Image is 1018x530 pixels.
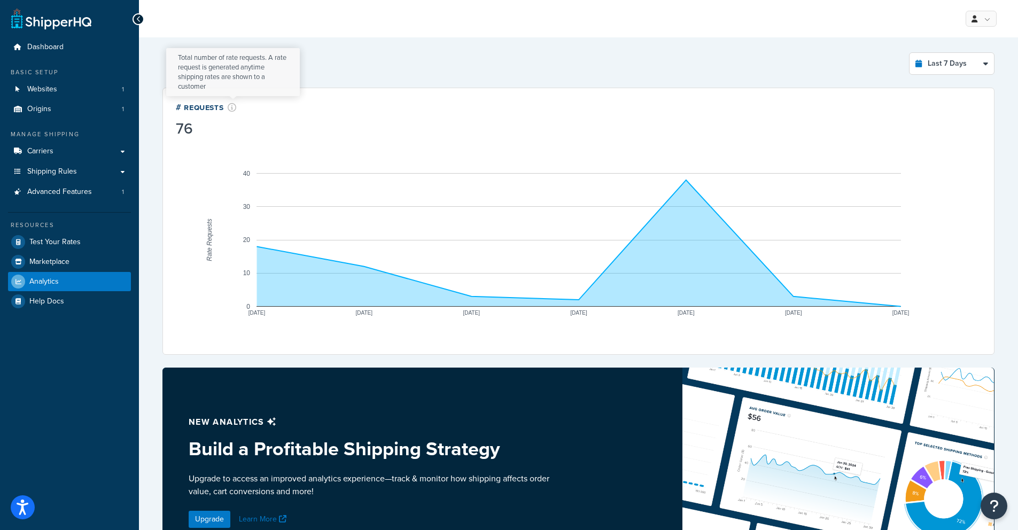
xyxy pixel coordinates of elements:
[122,85,124,94] span: 1
[243,236,251,244] text: 20
[243,170,251,177] text: 40
[29,297,64,306] span: Help Docs
[8,252,131,271] a: Marketplace
[122,105,124,114] span: 1
[239,513,289,525] a: Learn More
[176,101,237,113] div: # Requests
[29,277,59,286] span: Analytics
[246,303,250,310] text: 0
[243,269,251,277] text: 10
[8,292,131,311] a: Help Docs
[248,310,266,316] text: [DATE]
[27,188,92,197] span: Advanced Features
[176,138,981,341] svg: A chart.
[8,99,131,119] li: Origins
[27,105,51,114] span: Origins
[27,167,77,176] span: Shipping Rules
[8,182,131,202] a: Advanced Features1
[206,219,213,261] text: Rate Requests
[189,511,230,528] a: Upgrade
[27,85,57,94] span: Websites
[27,147,53,156] span: Carriers
[8,99,131,119] a: Origins1
[27,43,64,52] span: Dashboard
[8,80,131,99] a: Websites1
[8,68,131,77] div: Basic Setup
[8,37,131,57] a: Dashboard
[8,162,131,182] a: Shipping Rules
[785,310,802,316] text: [DATE]
[176,121,237,136] div: 76
[189,415,553,430] p: New analytics
[8,232,131,252] a: Test Your Rates
[8,80,131,99] li: Websites
[122,188,124,197] span: 1
[678,310,695,316] text: [DATE]
[8,272,131,291] a: Analytics
[8,221,131,230] div: Resources
[892,310,910,316] text: [DATE]
[8,130,131,139] div: Manage Shipping
[8,142,131,161] a: Carriers
[356,310,373,316] text: [DATE]
[981,493,1007,519] button: Open Resource Center
[463,310,480,316] text: [DATE]
[570,310,587,316] text: [DATE]
[189,438,553,459] h3: Build a Profitable Shipping Strategy
[29,258,69,267] span: Marketplace
[243,203,251,211] text: 30
[189,472,553,498] p: Upgrade to access an improved analytics experience—track & monitor how shipping affects order val...
[8,182,131,202] li: Advanced Features
[29,238,81,247] span: Test Your Rates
